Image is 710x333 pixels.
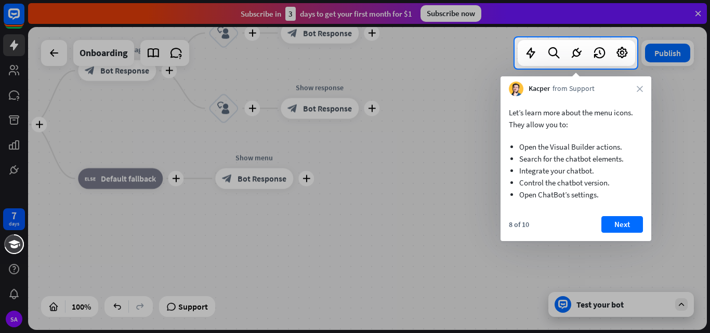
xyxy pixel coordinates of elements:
[529,84,550,94] span: Kacper
[601,216,643,233] button: Next
[8,4,40,35] button: Open LiveChat chat widget
[553,84,595,94] span: from Support
[519,177,633,189] li: Control the chatbot version.
[519,189,633,201] li: Open ChatBot’s settings.
[637,86,643,92] i: close
[509,106,643,130] p: Let’s learn more about the menu icons. They allow you to:
[519,165,633,177] li: Integrate your chatbot.
[509,220,529,229] div: 8 of 10
[519,153,633,165] li: Search for the chatbot elements.
[519,141,633,153] li: Open the Visual Builder actions.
